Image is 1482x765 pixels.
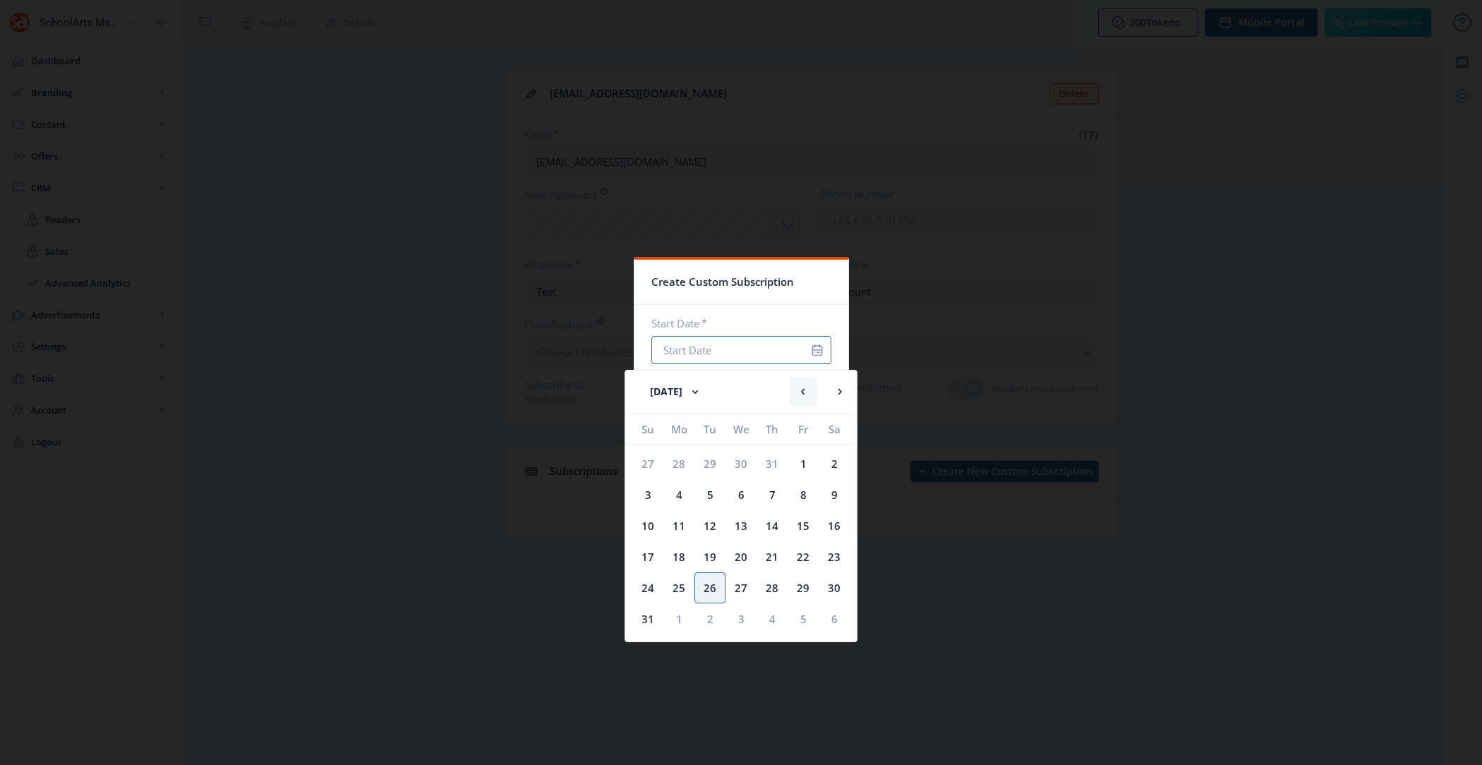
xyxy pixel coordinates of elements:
[694,448,725,479] div: 29
[788,448,819,479] div: 1
[632,572,663,603] div: 24
[819,603,850,634] div: 6
[725,603,757,634] div: 3
[694,479,725,510] div: 5
[725,510,757,541] div: 13
[819,541,850,572] div: 23
[694,414,725,445] div: Tu
[819,510,850,541] div: 16
[819,479,850,510] div: 9
[819,572,850,603] div: 30
[694,541,725,572] div: 19
[663,510,694,541] div: 11
[632,510,663,541] div: 10
[632,414,663,445] div: Su
[788,479,819,510] div: 8
[663,479,694,510] div: 4
[632,448,663,479] div: 27
[725,448,757,479] div: 30
[757,603,788,634] div: 4
[757,448,788,479] div: 31
[663,414,694,445] div: Mo
[757,572,788,603] div: 28
[632,603,663,634] div: 31
[757,541,788,572] div: 21
[788,510,819,541] div: 15
[637,378,716,406] button: [DATE]
[788,603,819,634] div: 5
[651,271,794,293] span: Create Custom Subscription
[725,414,757,445] div: We
[819,414,850,445] div: Sa
[725,541,757,572] div: 20
[788,414,819,445] div: Fr
[725,572,757,603] div: 27
[757,510,788,541] div: 14
[694,572,725,603] div: 26
[651,316,820,330] label: Start Date
[694,510,725,541] div: 12
[663,572,694,603] div: 25
[651,336,831,364] input: Start Date
[663,541,694,572] div: 18
[663,603,694,634] div: 1
[632,541,663,572] div: 17
[788,541,819,572] div: 22
[694,603,725,634] div: 2
[663,448,694,479] div: 28
[819,448,850,479] div: 2
[725,479,757,510] div: 6
[757,479,788,510] div: 7
[757,414,788,445] div: Th
[810,343,824,357] nb-icon: info
[788,572,819,603] div: 29
[632,479,663,510] div: 3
